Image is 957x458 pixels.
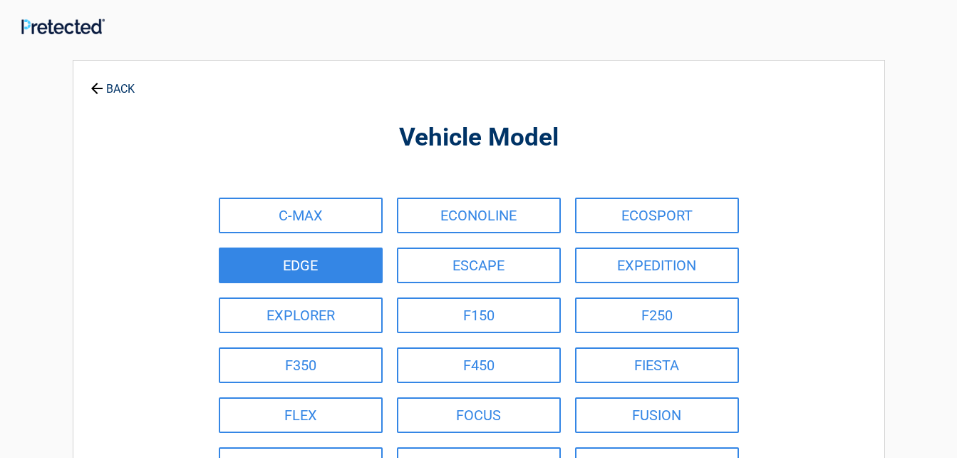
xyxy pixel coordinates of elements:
a: BACK [88,70,138,95]
a: FOCUS [397,397,561,433]
a: EXPEDITION [575,248,739,283]
a: ECOSPORT [575,198,739,233]
a: ECONOLINE [397,198,561,233]
a: F250 [575,297,739,333]
a: ESCAPE [397,248,561,283]
a: C-MAX [219,198,383,233]
a: FUSION [575,397,739,433]
a: F350 [219,347,383,383]
a: EDGE [219,248,383,283]
a: EXPLORER [219,297,383,333]
a: F450 [397,347,561,383]
img: Main Logo [21,19,105,34]
a: FLEX [219,397,383,433]
a: F150 [397,297,561,333]
a: FIESTA [575,347,739,383]
h2: Vehicle Model [152,121,806,155]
